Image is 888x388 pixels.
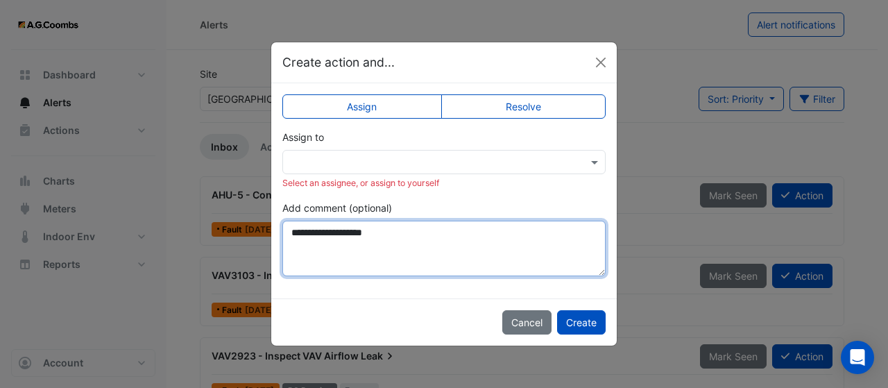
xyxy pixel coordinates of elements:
button: Create [557,310,606,335]
button: Cancel [502,310,552,335]
button: Close [590,52,611,73]
div: Select an assignee, or assign to yourself [282,177,606,189]
label: Add comment (optional) [282,201,392,215]
label: Assign [282,94,442,119]
h5: Create action and... [282,53,395,71]
label: Assign to [282,130,324,144]
label: Resolve [441,94,606,119]
div: Open Intercom Messenger [841,341,874,374]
